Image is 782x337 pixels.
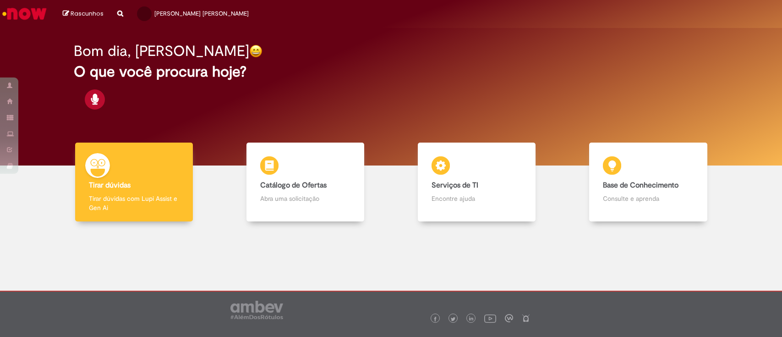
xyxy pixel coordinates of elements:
[505,314,513,322] img: logo_footer_workplace.png
[603,181,678,190] b: Base de Conhecimento
[391,143,563,222] a: Serviços de TI Encontre ajuda
[48,143,219,222] a: Tirar dúvidas Tirar dúvidas com Lupi Assist e Gen Ai
[89,181,131,190] b: Tirar dúvidas
[230,301,283,319] img: logo_footer_ambev_rotulo_gray.png
[249,44,262,58] img: happy-face.png
[1,5,48,23] img: ServiceNow
[89,194,179,212] p: Tirar dúvidas com Lupi Assist e Gen Ai
[563,143,734,222] a: Base de Conhecimento Consulte e aprenda
[63,10,104,18] a: Rascunhos
[219,143,391,222] a: Catálogo de Ofertas Abra uma solicitação
[432,194,522,203] p: Encontre ajuda
[74,64,708,80] h2: O que você procura hoje?
[451,317,455,321] img: logo_footer_twitter.png
[260,194,350,203] p: Abra uma solicitação
[74,43,249,59] h2: Bom dia, [PERSON_NAME]
[522,314,530,322] img: logo_footer_naosei.png
[154,10,249,17] span: [PERSON_NAME] [PERSON_NAME]
[469,316,474,322] img: logo_footer_linkedin.png
[260,181,327,190] b: Catálogo de Ofertas
[484,312,496,324] img: logo_footer_youtube.png
[432,181,478,190] b: Serviços de TI
[433,317,437,321] img: logo_footer_facebook.png
[603,194,693,203] p: Consulte e aprenda
[71,9,104,18] span: Rascunhos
